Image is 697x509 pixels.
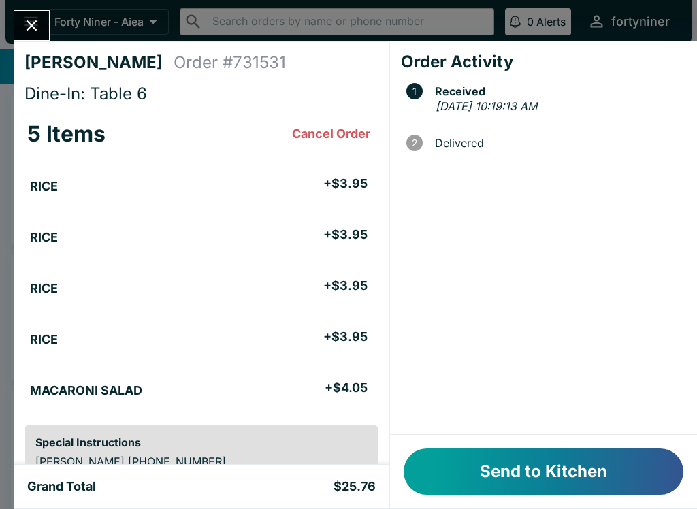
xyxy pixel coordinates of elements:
[30,331,58,348] h5: RICE
[30,178,58,195] h5: RICE
[30,229,58,246] h5: RICE
[30,382,142,399] h5: MACARONI SALAD
[35,436,368,449] h6: Special Instructions
[323,176,368,192] h5: + $3.95
[323,227,368,243] h5: + $3.95
[25,84,147,103] span: Dine-In: Table 6
[323,329,368,345] h5: + $3.95
[436,99,537,113] em: [DATE] 10:19:13 AM
[27,478,96,495] h5: Grand Total
[325,380,368,396] h5: + $4.05
[35,455,368,468] p: [PERSON_NAME] [PHONE_NUMBER]
[323,278,368,294] h5: + $3.95
[27,120,106,148] h3: 5 Items
[25,110,378,414] table: orders table
[30,280,58,297] h5: RICE
[174,52,286,73] h4: Order # 731531
[404,448,683,495] button: Send to Kitchen
[412,86,417,97] text: 1
[412,137,417,148] text: 2
[14,11,49,40] button: Close
[25,52,174,73] h4: [PERSON_NAME]
[334,478,376,495] h5: $25.76
[287,120,376,148] button: Cancel Order
[428,137,686,149] span: Delivered
[401,52,686,72] h4: Order Activity
[428,85,686,97] span: Received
